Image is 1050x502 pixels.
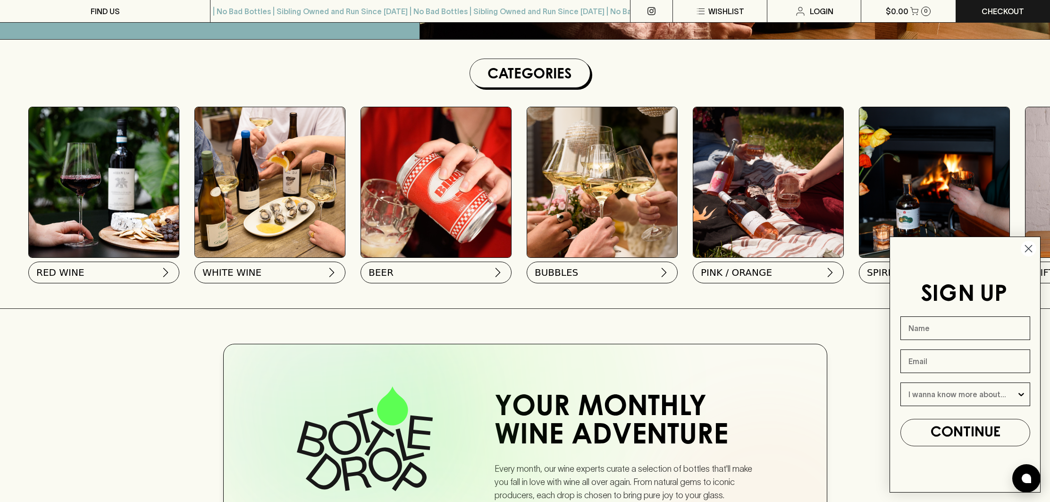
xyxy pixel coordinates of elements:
input: I wanna know more about... [908,383,1016,406]
span: SIGN UP [921,284,1007,306]
div: FLYOUT Form [880,227,1050,502]
input: Name [900,316,1030,340]
input: Email [900,349,1030,373]
img: chevron-right.svg [160,267,171,278]
span: BEER [369,266,394,279]
button: CONTINUE [900,419,1030,446]
img: gospel_collab-2 1 [693,107,843,257]
button: RED WINE [28,262,179,283]
button: Close dialog [1020,240,1037,257]
img: optimise [195,107,345,257]
img: chevron-right.svg [658,267,670,278]
img: chevron-right.svg [492,267,504,278]
h1: Categories [474,63,586,84]
button: WHITE WINE [194,262,345,283]
p: Every month, our wine experts curate a selection of bottles that'll make you fall in love with wi... [495,462,766,502]
img: chevron-right.svg [824,267,836,278]
span: RED WINE [36,266,84,279]
p: Wishlist [708,6,744,17]
img: BIRRA_GOOD-TIMES_INSTA-2 1/optimise?auth=Mjk3MjY0ODMzMw__ [361,107,511,257]
span: PINK / ORANGE [701,266,772,279]
button: Show Options [1016,383,1026,406]
span: WHITE WINE [202,266,261,279]
img: chevron-right.svg [326,267,337,278]
img: 2022_Festive_Campaign_INSTA-16 1 [527,107,677,257]
img: Red Wine Tasting [29,107,179,257]
button: BUBBLES [527,262,678,283]
p: $0.00 [886,6,908,17]
img: Bottle Drop [297,386,433,491]
button: BEER [361,262,512,283]
button: PINK / ORANGE [693,262,844,283]
span: BUBBLES [535,266,578,279]
h2: Your Monthly Wine Adventure [495,394,766,451]
p: Checkout [982,6,1024,17]
p: 0 [924,9,928,14]
p: Login [810,6,833,17]
p: FIND US [91,6,120,17]
span: SPIRITS [867,266,902,279]
button: SPIRITS [859,262,1010,283]
img: gospel_collab-2 1 [859,107,1009,257]
img: bubble-icon [1022,474,1031,483]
